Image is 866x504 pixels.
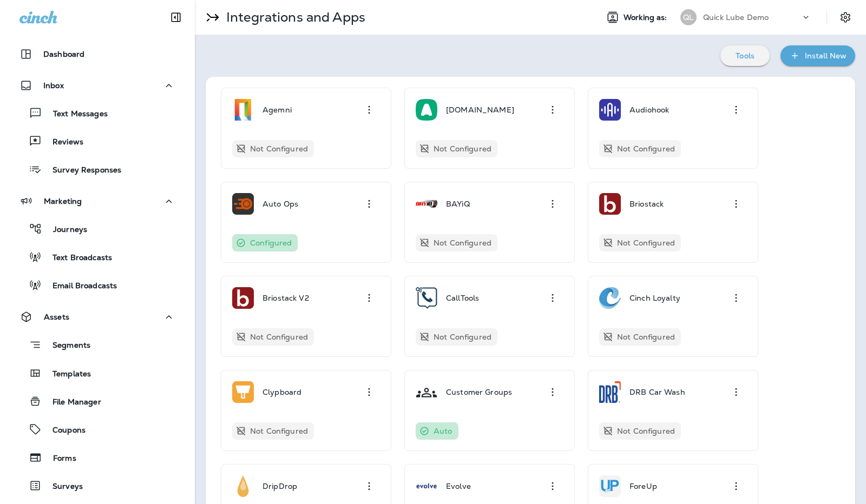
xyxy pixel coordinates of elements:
div: QL [680,9,697,25]
p: Not Configured [617,144,675,153]
button: Install New [780,45,855,66]
p: Reviews [42,137,83,148]
p: Cinch Loyalty [629,294,680,302]
p: Not Configured [434,144,491,153]
p: Not Configured [617,333,675,341]
img: Briostack [599,193,621,215]
img: Audiohook [599,99,621,121]
p: Surveys [42,482,83,492]
button: Collapse Sidebar [161,6,191,28]
p: Not Configured [617,238,675,247]
p: Customer Groups [446,388,512,396]
div: You have not yet configured this integration. To use it, please click on it and fill out the requ... [599,422,681,440]
p: Briostack V2 [263,294,309,302]
img: CallTools [416,287,437,309]
p: Audiohook [629,105,669,114]
button: Assets [11,306,184,328]
p: Marketing [44,197,82,205]
button: Journeys [11,217,184,240]
p: Email Broadcasts [42,281,117,291]
button: Surveys [11,474,184,497]
img: Customer Groups [416,381,437,403]
div: You have not yet configured this integration. To use it, please click on it and fill out the requ... [416,328,497,346]
div: You have not yet configured this integration. To use it, please click on it and fill out the requ... [232,328,314,346]
img: Cinch Loyalty [599,287,621,309]
p: Tools [736,51,755,60]
p: Clypboard [263,388,301,396]
button: Text Broadcasts [11,246,184,268]
div: Install New [805,49,847,63]
p: Configured [250,238,292,247]
button: Text Messages [11,102,184,124]
div: You have not yet configured this integration. To use it, please click on it and fill out the requ... [232,140,314,157]
p: Survey Responses [42,165,121,176]
p: Templates [42,369,91,380]
p: Evolve [446,482,471,490]
p: Agemni [263,105,292,114]
p: Not Configured [434,333,491,341]
button: Marketing [11,190,184,212]
p: Auto Ops [263,200,298,208]
div: You have not yet configured this integration. To use it, please click on it and fill out the requ... [599,140,681,157]
p: [DOMAIN_NAME] [446,105,514,114]
span: Working as: [624,13,670,22]
button: Settings [836,8,855,27]
img: Agemni [232,99,254,121]
p: Not Configured [250,427,308,435]
img: Evolve [416,475,437,497]
div: You have not yet configured this integration. To use it, please click on it and fill out the requ... [416,140,497,157]
img: DripDrop [232,475,254,497]
img: ForeUp [599,475,621,497]
p: Text Messages [42,109,108,120]
p: Dashboard [43,50,84,58]
button: Email Broadcasts [11,274,184,296]
p: Assets [44,313,69,321]
div: You have not yet configured this integration. To use it, please click on it and fill out the requ... [599,234,681,251]
p: Forms [42,454,76,464]
div: You have configured this integration [232,234,298,251]
button: Coupons [11,418,184,441]
p: Quick Lube Demo [703,13,769,22]
img: BAYiQ [416,193,437,215]
button: Templates [11,362,184,384]
button: Forms [11,446,184,469]
p: File Manager [42,397,101,408]
p: ForeUp [629,482,657,490]
button: Survey Responses [11,158,184,181]
p: Not Configured [617,427,675,435]
img: Briostack V2 [232,287,254,309]
div: This integration was automatically configured. It may be ready for use or may require additional ... [416,422,458,440]
img: DRB Car Wash [599,381,621,403]
button: File Manager [11,390,184,413]
p: Auto [434,427,452,435]
button: Reviews [11,130,184,152]
div: You have not yet configured this integration. To use it, please click on it and fill out the requ... [599,328,681,346]
button: Dashboard [11,43,184,65]
p: BAYiQ [446,200,470,208]
p: DRB Car Wash [629,388,685,396]
button: Tools [720,45,770,66]
p: Not Configured [434,238,491,247]
button: Segments [11,333,184,356]
p: DripDrop [263,482,297,490]
p: CallTools [446,294,479,302]
p: Coupons [42,426,86,436]
div: You have not yet configured this integration. To use it, please click on it and fill out the requ... [416,234,497,251]
p: Segments [42,341,90,352]
img: Clypboard [232,381,254,403]
img: Aircall.io [416,99,437,121]
p: Briostack [629,200,664,208]
div: You have not yet configured this integration. To use it, please click on it and fill out the requ... [232,422,314,440]
p: Journeys [42,225,87,235]
p: Not Configured [250,333,308,341]
p: Text Broadcasts [42,253,112,263]
p: Not Configured [250,144,308,153]
p: Integrations and Apps [222,9,365,25]
img: Auto Ops [232,193,254,215]
p: Inbox [43,81,64,90]
button: Inbox [11,75,184,96]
